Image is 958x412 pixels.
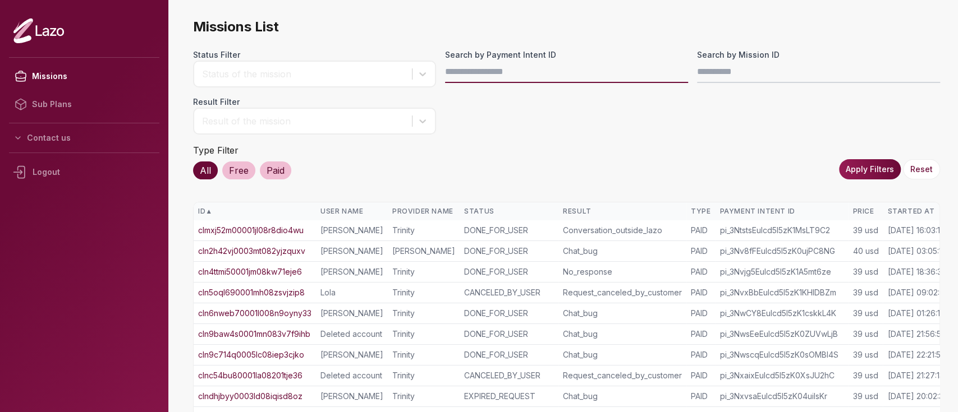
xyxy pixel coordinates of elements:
[887,246,946,257] div: [DATE] 03:05:15
[198,308,311,319] a: cln6nweb70001l008n9oyny33
[887,308,945,319] div: [DATE] 01:26:19
[852,246,878,257] div: 40 usd
[392,207,455,216] div: Provider Name
[464,246,554,257] div: DONE_FOR_USER
[903,159,940,179] button: Reset
[887,266,946,277] div: [DATE] 18:36:35
[198,225,304,236] a: clmxj52m00001jl08r8dio4wu
[198,287,305,298] a: cln5oql690001mh08zsvjzip8
[198,391,302,402] a: clndhjbyy0003ld08iqisd8oz
[193,161,218,179] div: All
[852,308,878,319] div: 39 usd
[839,159,901,179] button: Apply Filters
[392,246,455,257] div: [PERSON_NAME]
[697,49,940,61] label: Search by Mission ID
[198,370,302,381] a: clnc54bu80001la08201tje36
[320,370,383,381] div: Deleted account
[320,225,383,236] div: [PERSON_NAME]
[887,207,948,216] div: Started At
[563,349,682,360] div: Chat_bug
[563,391,682,402] div: Chat_bug
[887,349,945,360] div: [DATE] 22:21:58
[193,96,436,108] label: Result Filter
[719,349,844,360] div: pi_3NwscqEulcd5I5zK0sOMBI4S
[198,207,311,216] div: ID
[392,328,455,340] div: Trinity
[198,246,305,257] a: cln2h42vj0003mt082yjzquxv
[719,246,844,257] div: pi_3Nv8fFEulcd5I5zK0ujPC8NG
[9,158,159,187] div: Logout
[464,349,554,360] div: DONE_FOR_USER
[719,308,844,319] div: pi_3NwCY8Eulcd5I5zK1cskkL4K
[719,266,844,277] div: pi_3Nvjg5Eulcd5I5zK1A5mt6ze
[198,328,310,340] a: cln9baw4s0001mn083v7f9ihb
[464,391,554,402] div: EXPIRED_REQUEST
[464,287,554,298] div: CANCELED_BY_USER
[852,266,878,277] div: 39 usd
[719,328,844,340] div: pi_3NwsEeEulcd5I5zK0ZUVwLjB
[205,207,212,216] span: ▲
[320,287,383,298] div: Lola
[563,207,682,216] div: Result
[719,391,844,402] div: pi_3NxvsaEulcd5I5zK04uiIsKr
[198,349,304,360] a: cln9c714q0005lc08iep3cjko
[320,391,383,402] div: [PERSON_NAME]
[852,207,878,216] div: Price
[719,287,844,298] div: pi_3NvxBbEulcd5I5zK1KHIDBZm
[9,128,159,148] button: Contact us
[691,266,711,277] div: PAID
[392,287,455,298] div: Trinity
[887,391,947,402] div: [DATE] 20:02:35
[392,391,455,402] div: Trinity
[464,328,554,340] div: DONE_FOR_USER
[852,225,878,236] div: 39 usd
[260,161,291,179] div: Paid
[202,114,406,128] div: Result of the mission
[392,349,455,360] div: Trinity
[563,308,682,319] div: Chat_bug
[887,328,946,340] div: [DATE] 21:56:59
[852,391,878,402] div: 39 usd
[852,328,878,340] div: 39 usd
[222,161,255,179] div: Free
[887,287,947,298] div: [DATE] 09:02:01
[563,287,682,298] div: Request_canceled_by_customer
[852,370,878,381] div: 39 usd
[320,207,383,216] div: User Name
[719,207,844,216] div: Payment Intent ID
[691,287,711,298] div: PAID
[9,90,159,118] a: Sub Plans
[691,308,711,319] div: PAID
[464,370,554,381] div: CANCELED_BY_USER
[691,246,711,257] div: PAID
[9,62,159,90] a: Missions
[691,207,711,216] div: Type
[691,225,711,236] div: PAID
[392,266,455,277] div: Trinity
[320,349,383,360] div: [PERSON_NAME]
[320,266,383,277] div: [PERSON_NAME]
[563,328,682,340] div: Chat_bug
[320,308,383,319] div: [PERSON_NAME]
[887,225,945,236] div: [DATE] 16:03:10
[193,49,436,61] label: Status Filter
[392,370,455,381] div: Trinity
[691,391,711,402] div: PAID
[563,225,682,236] div: Conversation_outside_lazo
[563,266,682,277] div: No_response
[719,370,844,381] div: pi_3NxaixEulcd5I5zK0XsJU2hC
[719,225,844,236] div: pi_3NtstsEulcd5I5zK1MsLT9C2
[445,49,688,61] label: Search by Payment Intent ID
[852,349,878,360] div: 39 usd
[464,207,554,216] div: Status
[193,18,940,36] span: Missions List
[691,349,711,360] div: PAID
[563,370,682,381] div: Request_canceled_by_customer
[464,266,554,277] div: DONE_FOR_USER
[464,308,554,319] div: DONE_FOR_USER
[392,225,455,236] div: Trinity
[193,145,239,156] label: Type Filter
[392,308,455,319] div: Trinity
[320,246,383,257] div: [PERSON_NAME]
[563,246,682,257] div: Chat_bug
